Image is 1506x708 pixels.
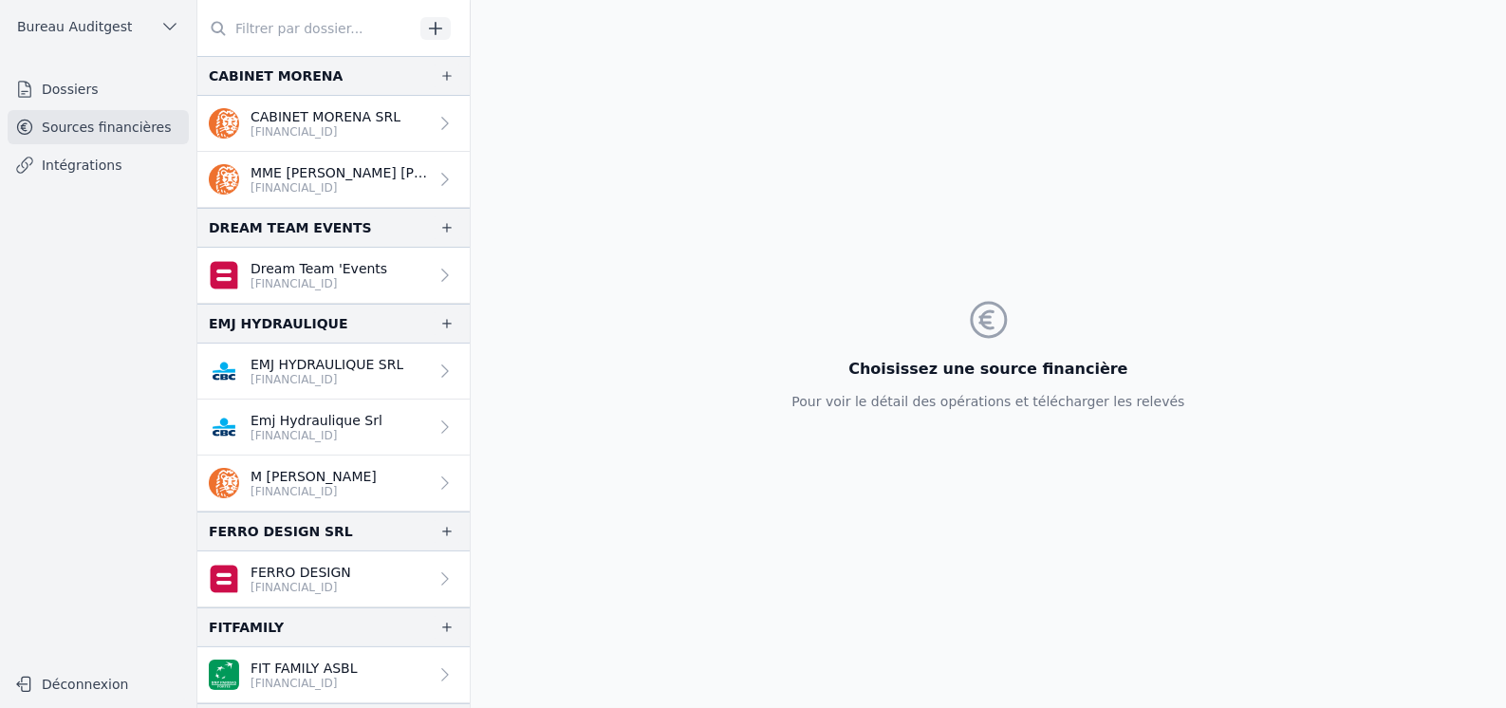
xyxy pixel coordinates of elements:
img: BNP_BE_BUSINESS_GEBABEBB.png [209,660,239,690]
p: FERRO DESIGN [251,563,351,582]
a: CABINET MORENA SRL [FINANCIAL_ID] [197,96,470,152]
button: Bureau Auditgest [8,11,189,42]
p: [FINANCIAL_ID] [251,180,428,196]
a: Emj Hydraulique Srl [FINANCIAL_ID] [197,400,470,456]
p: [FINANCIAL_ID] [251,372,403,387]
button: Déconnexion [8,669,189,699]
p: [FINANCIAL_ID] [251,276,387,291]
div: FITFAMILY [209,616,284,639]
a: M [PERSON_NAME] [FINANCIAL_ID] [197,456,470,512]
p: [FINANCIAL_ID] [251,484,377,499]
a: FIT FAMILY ASBL [FINANCIAL_ID] [197,647,470,703]
p: EMJ HYDRAULIQUE SRL [251,355,403,374]
p: FIT FAMILY ASBL [251,659,358,678]
p: Emj Hydraulique Srl [251,411,382,430]
span: Bureau Auditgest [17,17,132,36]
p: Pour voir le détail des opérations et télécharger les relevés [791,392,1184,411]
a: EMJ HYDRAULIQUE SRL [FINANCIAL_ID] [197,344,470,400]
p: M [PERSON_NAME] [251,467,377,486]
div: EMJ HYDRAULIQUE [209,312,348,335]
p: CABINET MORENA SRL [251,107,400,126]
a: Dream Team 'Events [FINANCIAL_ID] [197,248,470,304]
p: [FINANCIAL_ID] [251,676,358,691]
img: belfius.png [209,260,239,290]
div: CABINET MORENA [209,65,343,87]
p: [FINANCIAL_ID] [251,580,351,595]
h3: Choisissez une source financière [791,358,1184,381]
img: ing.png [209,108,239,139]
div: DREAM TEAM EVENTS [209,216,372,239]
img: CBC_CREGBEBB.png [209,356,239,386]
img: belfius.png [209,564,239,594]
p: MME [PERSON_NAME] [PERSON_NAME] [251,163,428,182]
img: ing.png [209,468,239,498]
img: ing.png [209,164,239,195]
p: [FINANCIAL_ID] [251,124,400,140]
img: CBC_CREGBEBB.png [209,412,239,442]
div: FERRO DESIGN SRL [209,520,353,543]
a: Intégrations [8,148,189,182]
input: Filtrer par dossier... [197,11,414,46]
a: MME [PERSON_NAME] [PERSON_NAME] [FINANCIAL_ID] [197,152,470,208]
a: FERRO DESIGN [FINANCIAL_ID] [197,551,470,607]
p: [FINANCIAL_ID] [251,428,382,443]
a: Dossiers [8,72,189,106]
a: Sources financières [8,110,189,144]
p: Dream Team 'Events [251,259,387,278]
